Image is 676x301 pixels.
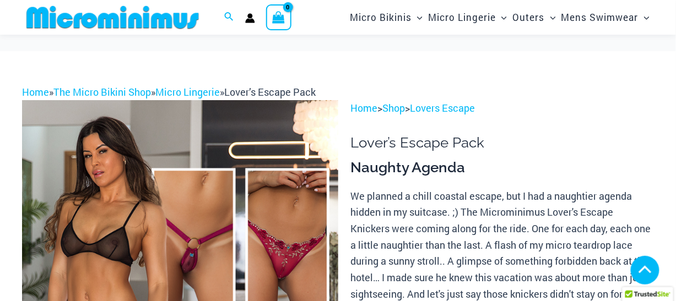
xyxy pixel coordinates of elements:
[266,4,291,30] a: View Shopping Cart, empty
[350,158,654,177] h3: Naughty Agenda
[545,3,556,31] span: Menu Toggle
[22,85,316,98] span: » » »
[559,3,652,31] a: Mens SwimwearMenu ToggleMenu Toggle
[639,3,650,31] span: Menu Toggle
[428,3,496,31] span: Micro Lingerie
[425,3,510,31] a: Micro LingerieMenu ToggleMenu Toggle
[382,101,405,114] a: Shop
[561,3,639,31] span: Mens Swimwear
[350,101,377,114] a: Home
[412,3,423,31] span: Menu Toggle
[350,100,654,117] p: > >
[155,85,220,98] a: Micro Lingerie
[496,3,507,31] span: Menu Toggle
[22,5,203,30] img: MM SHOP LOGO FLAT
[350,134,654,151] h1: Lover’s Escape Pack
[510,3,559,31] a: OutersMenu ToggleMenu Toggle
[345,2,654,33] nav: Site Navigation
[224,85,316,98] span: Lover’s Escape Pack
[410,101,475,114] a: Lovers Escape
[224,10,234,25] a: Search icon link
[245,13,255,23] a: Account icon link
[22,85,49,98] a: Home
[513,3,545,31] span: Outers
[350,3,412,31] span: Micro Bikinis
[347,3,425,31] a: Micro BikinisMenu ToggleMenu Toggle
[53,85,151,98] a: The Micro Bikini Shop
